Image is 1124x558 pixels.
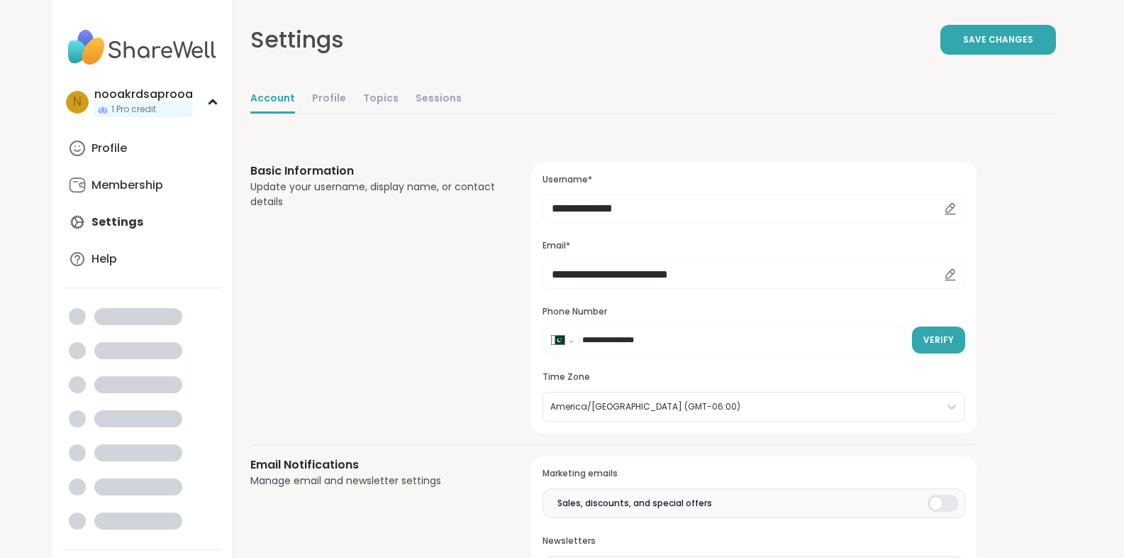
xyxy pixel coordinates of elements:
h3: Basic Information [250,163,498,180]
a: Topics [363,85,399,114]
a: Help [63,242,221,276]
span: 1 Pro credit [111,104,156,116]
h3: Phone Number [542,306,964,318]
img: ShareWell Nav Logo [63,23,221,72]
div: Profile [91,141,127,156]
button: Verify [912,327,965,354]
span: Verify [923,334,954,346]
a: Membership [63,168,221,202]
h3: Username* [542,174,964,186]
a: Profile [63,131,221,165]
span: n [73,93,82,111]
div: Settings [250,23,344,57]
button: Save Changes [940,25,1056,55]
a: Sessions [416,85,462,114]
h3: Email Notifications [250,456,498,474]
h3: Email* [542,240,964,252]
a: Profile [312,85,346,114]
div: Manage email and newsletter settings [250,474,498,488]
span: Save Changes [963,33,1033,46]
h3: Marketing emails [542,468,964,480]
div: Update your username, display name, or contact details [250,180,498,209]
h3: Time Zone [542,371,964,383]
div: Help [91,251,117,267]
div: Membership [91,177,163,193]
div: nooakrdsaprooa [94,87,193,102]
a: Account [250,85,295,114]
span: Sales, discounts, and special offers [557,497,712,510]
h3: Newsletters [542,535,964,547]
